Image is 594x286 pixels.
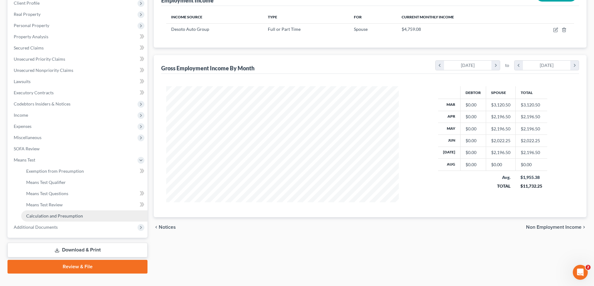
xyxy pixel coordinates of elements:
td: $2,022.25 [515,135,547,147]
span: Income [14,112,28,118]
th: Apr [438,111,461,123]
div: $0.00 [466,102,481,108]
td: $2,196.50 [515,111,547,123]
th: May [438,123,461,134]
div: Gross Employment Income By Month [161,64,254,72]
td: $2,196.50 [515,123,547,134]
th: Mar [438,99,461,111]
div: [DATE] [523,61,571,70]
span: to [505,62,509,68]
th: Spouse [486,86,515,99]
div: $2,196.50 [491,126,510,132]
span: 2 [586,265,591,270]
span: Codebtors Insiders & Notices [14,101,70,106]
span: For [354,15,362,19]
span: Income Source [171,15,202,19]
i: chevron_right [491,61,500,70]
span: Full or Part Time [268,26,301,32]
span: Type [268,15,277,19]
span: Means Test [14,157,35,162]
div: TOTAL [491,183,510,189]
span: Miscellaneous [14,135,41,140]
a: Means Test Qualifier [21,177,147,188]
td: $3,120.50 [515,99,547,111]
a: Calculation and Presumption [21,210,147,222]
th: [DATE] [438,147,461,158]
span: Unsecured Priority Claims [14,56,65,62]
div: $11,732.25 [520,183,542,189]
a: SOFA Review [9,143,147,154]
div: [DATE] [444,61,492,70]
i: chevron_left [514,61,523,70]
div: $0.00 [466,162,481,168]
span: Means Test Questions [26,191,68,196]
th: Aug [438,159,461,171]
span: Exemption from Presumption [26,168,84,174]
th: Jun [438,135,461,147]
a: Review & File [7,260,147,274]
div: $0.00 [466,149,481,156]
span: $4,759.08 [402,26,421,32]
a: Property Analysis [9,31,147,42]
a: Unsecured Priority Claims [9,54,147,65]
a: Download & Print [7,243,147,257]
i: chevron_right [582,225,587,230]
th: Total [515,86,547,99]
span: Desoto Auto Group [171,26,209,32]
span: Lawsuits [14,79,31,84]
span: Real Property [14,12,41,17]
span: Means Test Qualifier [26,180,66,185]
div: $2,196.50 [491,114,510,120]
span: Spouse [354,26,368,32]
div: $0.00 [466,114,481,120]
a: Unsecured Nonpriority Claims [9,65,147,76]
span: Client Profile [14,0,40,6]
span: Property Analysis [14,34,48,39]
i: chevron_left [436,61,444,70]
span: Personal Property [14,23,49,28]
a: Exemption from Presumption [21,166,147,177]
div: $0.00 [466,126,481,132]
a: Means Test Questions [21,188,147,199]
span: Notices [159,225,176,230]
a: Means Test Review [21,199,147,210]
div: $1,955.38 [520,174,542,181]
th: Debtor [460,86,486,99]
div: $0.00 [466,138,481,144]
div: $0.00 [491,162,510,168]
span: Means Test Review [26,202,63,207]
a: Executory Contracts [9,87,147,98]
td: $0.00 [515,159,547,171]
span: Additional Documents [14,224,58,230]
span: Unsecured Nonpriority Claims [14,68,73,73]
i: chevron_left [154,225,159,230]
td: $2,196.50 [515,147,547,158]
span: Executory Contracts [14,90,54,95]
div: $2,022.25 [491,138,510,144]
span: Calculation and Presumption [26,213,83,218]
div: Avg. [491,174,510,181]
span: Secured Claims [14,45,44,50]
span: SOFA Review [14,146,40,151]
a: Secured Claims [9,42,147,54]
span: Expenses [14,124,31,129]
button: chevron_left Notices [154,225,176,230]
iframe: Intercom live chat [573,265,588,280]
a: Lawsuits [9,76,147,87]
span: Current Monthly Income [402,15,454,19]
i: chevron_right [570,61,579,70]
button: Non Employment Income chevron_right [526,225,587,230]
div: $2,196.50 [491,149,510,156]
div: $3,120.50 [491,102,510,108]
span: Non Employment Income [526,225,582,230]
